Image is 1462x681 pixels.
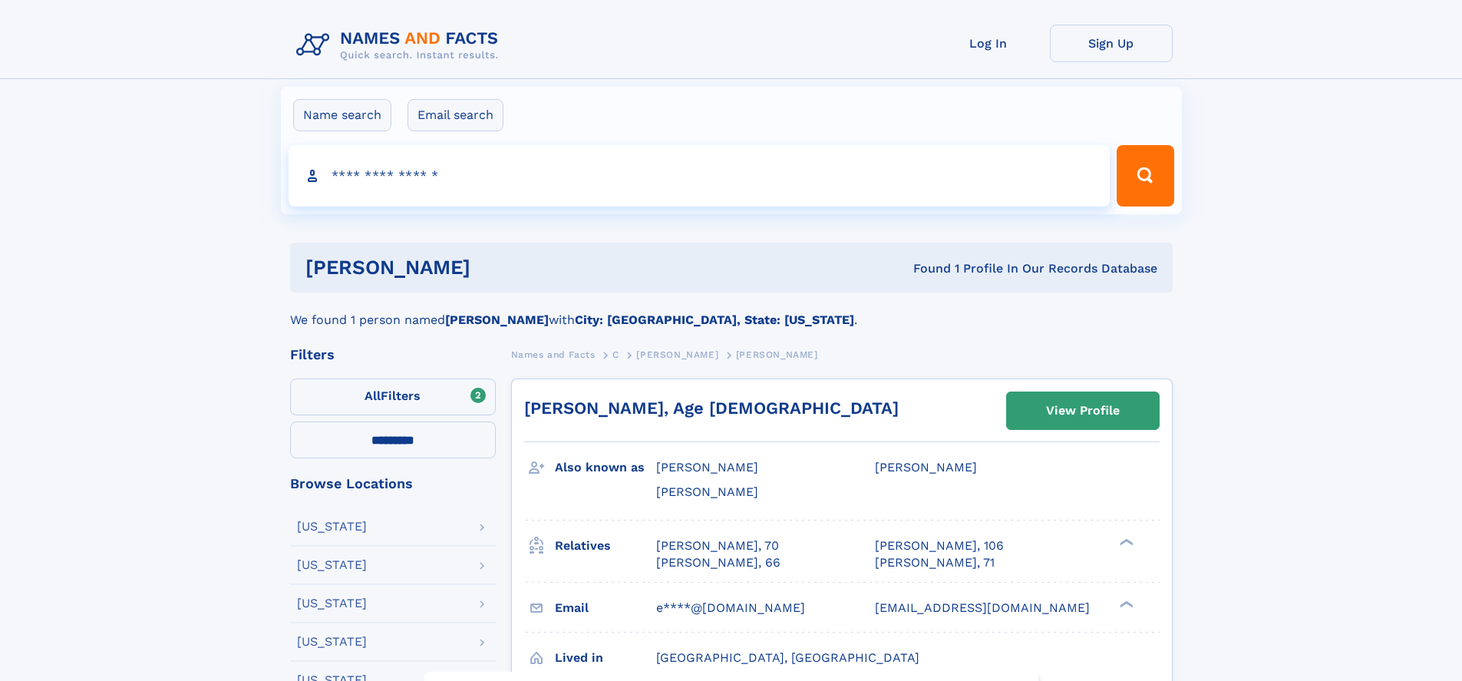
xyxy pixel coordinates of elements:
[875,537,1004,554] a: [PERSON_NAME], 106
[656,554,781,571] a: [PERSON_NAME], 66
[290,379,496,415] label: Filters
[1046,393,1120,428] div: View Profile
[297,521,367,533] div: [US_STATE]
[1116,537,1134,547] div: ❯
[612,345,619,364] a: C
[445,312,549,327] b: [PERSON_NAME]
[290,293,1173,329] div: We found 1 person named with .
[290,25,511,66] img: Logo Names and Facts
[875,554,995,571] a: [PERSON_NAME], 71
[555,595,656,621] h3: Email
[1117,145,1173,207] button: Search Button
[555,455,656,481] h3: Also known as
[1116,599,1134,609] div: ❯
[408,99,503,131] label: Email search
[555,533,656,559] h3: Relatives
[1050,25,1173,62] a: Sign Up
[297,636,367,648] div: [US_STATE]
[612,349,619,360] span: C
[365,388,381,403] span: All
[1007,392,1159,429] a: View Profile
[875,600,1090,615] span: [EMAIL_ADDRESS][DOMAIN_NAME]
[297,597,367,610] div: [US_STATE]
[875,460,977,474] span: [PERSON_NAME]
[636,349,718,360] span: [PERSON_NAME]
[656,460,758,474] span: [PERSON_NAME]
[290,348,496,362] div: Filters
[927,25,1050,62] a: Log In
[297,559,367,571] div: [US_STATE]
[555,645,656,671] h3: Lived in
[290,477,496,491] div: Browse Locations
[656,650,919,665] span: [GEOGRAPHIC_DATA], [GEOGRAPHIC_DATA]
[691,260,1157,277] div: Found 1 Profile In Our Records Database
[656,537,779,554] a: [PERSON_NAME], 70
[636,345,718,364] a: [PERSON_NAME]
[524,398,899,418] a: [PERSON_NAME], Age [DEMOGRAPHIC_DATA]
[575,312,854,327] b: City: [GEOGRAPHIC_DATA], State: [US_STATE]
[511,345,596,364] a: Names and Facts
[293,99,391,131] label: Name search
[305,258,692,277] h1: [PERSON_NAME]
[289,145,1111,207] input: search input
[656,484,758,499] span: [PERSON_NAME]
[736,349,818,360] span: [PERSON_NAME]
